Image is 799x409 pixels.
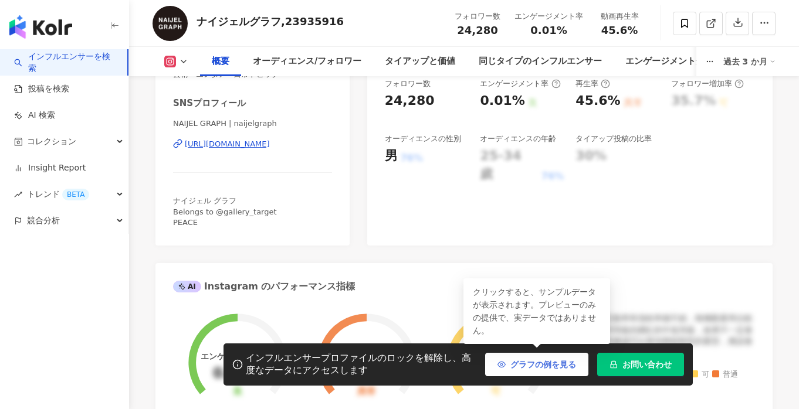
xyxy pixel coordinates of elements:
[9,15,72,39] img: logo
[14,83,69,95] a: 投稿を検索
[572,313,755,359] div: 該網紅的互動率和漲粉率都不錯，唯獨觀看率比較普通，為同等級的網紅的中低等級，效果不一定會好，但仍然建議可以發包開箱類型的案型，應該會比較有成效！
[597,353,684,376] button: お問い合わせ
[173,281,201,292] div: AI
[357,386,376,397] div: 異常
[14,162,86,174] a: Insight Report
[479,54,602,69] div: 同じタイプのインフルエンサー
[14,51,118,74] a: searchインフルエンサーを検索
[480,134,556,144] div: オーディエンスの年齢
[253,54,361,69] div: オーディエンス/フォロワー
[575,79,610,89] div: 再生率
[457,24,497,36] span: 24,280
[625,54,713,69] div: エンゲージメント分析
[62,189,89,200] div: BETA
[601,25,638,36] span: 45.6%
[173,97,246,110] div: SNSプロフィール
[385,92,435,110] div: 24,280
[233,386,242,397] div: 良
[480,92,524,110] div: 0.01%
[185,139,270,149] div: [URL][DOMAIN_NAME]
[610,360,618,369] span: lock
[173,139,332,149] a: [URL][DOMAIN_NAME]
[385,54,455,69] div: タイアップと価値
[153,6,188,41] img: KOL Avatar
[597,11,642,22] div: 動画再生率
[27,128,76,155] span: コレクション
[514,11,583,22] div: エンゲージメント率
[173,118,332,129] span: NAIJEL GRAPH | naijelgraph
[622,360,672,369] span: お問い合わせ
[27,181,89,207] span: トレンド
[491,386,500,397] div: 可
[173,280,355,293] div: Instagram のパフォーマンス指標
[485,353,588,376] button: グラフの例を見る
[14,110,55,121] a: AI 検索
[480,79,560,89] div: エンゲージメント率
[530,25,567,36] span: 0.01%
[385,134,461,144] div: オーディエンスの性別
[510,360,576,369] span: グラフの例を見る
[246,352,479,377] div: インフルエンサープロファイルのロックを解除し、高度なデータにアクセスします
[463,278,610,344] div: クリックすると、サンプルデータが表示されます。プレビューのみの提供で、実データではありません。
[723,52,776,71] div: 過去 3 か月
[575,134,652,144] div: タイアップ投稿の比率
[14,190,22,199] span: rise
[27,207,60,234] span: 競合分析
[385,79,431,89] div: フォロワー数
[575,92,620,110] div: 45.6%
[455,11,500,22] div: フォロワー数
[671,79,744,89] div: フォロワー増加率
[385,147,398,165] div: 男
[212,54,229,69] div: 概要
[197,14,344,29] div: ナイジェルグラフ,23935916
[173,196,277,226] span: ナイジェル グラフ Belongs to @gallery_target PEACE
